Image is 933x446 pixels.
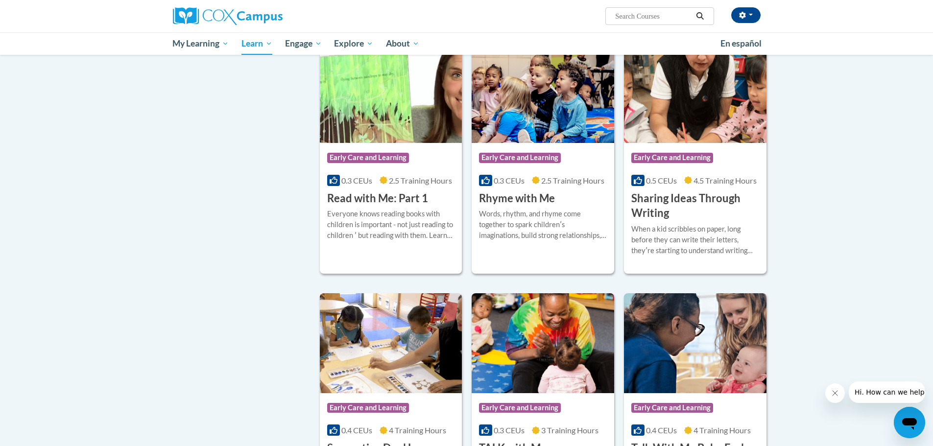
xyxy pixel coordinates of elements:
a: En español [714,33,768,54]
span: 0.5 CEUs [646,176,677,185]
span: Hi. How can we help? [6,7,79,15]
span: My Learning [172,38,229,49]
span: Early Care and Learning [479,153,561,163]
a: Learn [235,32,279,55]
span: About [386,38,419,49]
span: 2.5 Training Hours [541,176,604,185]
span: Early Care and Learning [327,153,409,163]
img: Cox Campus [173,7,283,25]
span: 0.3 CEUs [494,176,525,185]
img: Course Logo [472,293,614,393]
span: 4.5 Training Hours [694,176,757,185]
span: En español [720,38,762,48]
span: 2.5 Training Hours [389,176,452,185]
a: Cox Campus [173,7,359,25]
img: Course Logo [320,43,462,143]
span: 0.3 CEUs [341,176,372,185]
a: Course LogoEarly Care and Learning0.3 CEUs2.5 Training Hours Read with Me: Part 1Everyone knows r... [320,43,462,273]
span: 3 Training Hours [541,425,598,435]
button: Account Settings [731,7,761,23]
div: Everyone knows reading books with children is important - not just reading to children ʹ but read... [327,209,455,241]
img: Course Logo [624,293,766,393]
h3: Sharing Ideas Through Writing [631,191,759,221]
button: Search [693,10,707,22]
a: My Learning [167,32,236,55]
div: Words, rhythm, and rhyme come together to spark childrenʹs imaginations, build strong relationshi... [479,209,607,241]
h3: Rhyme with Me [479,191,555,206]
span: Explore [334,38,373,49]
a: About [380,32,426,55]
span: 0.4 CEUs [341,425,372,435]
a: Engage [279,32,328,55]
iframe: Button to launch messaging window [894,407,925,438]
span: 4 Training Hours [389,425,446,435]
a: Explore [328,32,380,55]
span: Engage [285,38,322,49]
img: Course Logo [472,43,614,143]
span: Early Care and Learning [631,403,713,413]
input: Search Courses [614,10,693,22]
span: Early Care and Learning [327,403,409,413]
span: 4 Training Hours [694,425,751,435]
a: Course LogoEarly Care and Learning0.5 CEUs4.5 Training Hours Sharing Ideas Through WritingWhen a ... [624,43,766,273]
iframe: Message from company [849,381,925,403]
iframe: Close message [825,383,845,403]
span: 0.4 CEUs [646,425,677,435]
span: 0.3 CEUs [494,425,525,435]
img: Course Logo [320,293,462,393]
div: Main menu [158,32,775,55]
h3: Read with Me: Part 1 [327,191,428,206]
div: When a kid scribbles on paper, long before they can write their letters, theyʹre starting to unde... [631,224,759,256]
img: Course Logo [624,43,766,143]
span: Early Care and Learning [479,403,561,413]
span: Early Care and Learning [631,153,713,163]
a: Course LogoEarly Care and Learning0.3 CEUs2.5 Training Hours Rhyme with MeWords, rhythm, and rhym... [472,43,614,273]
span: Learn [241,38,272,49]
